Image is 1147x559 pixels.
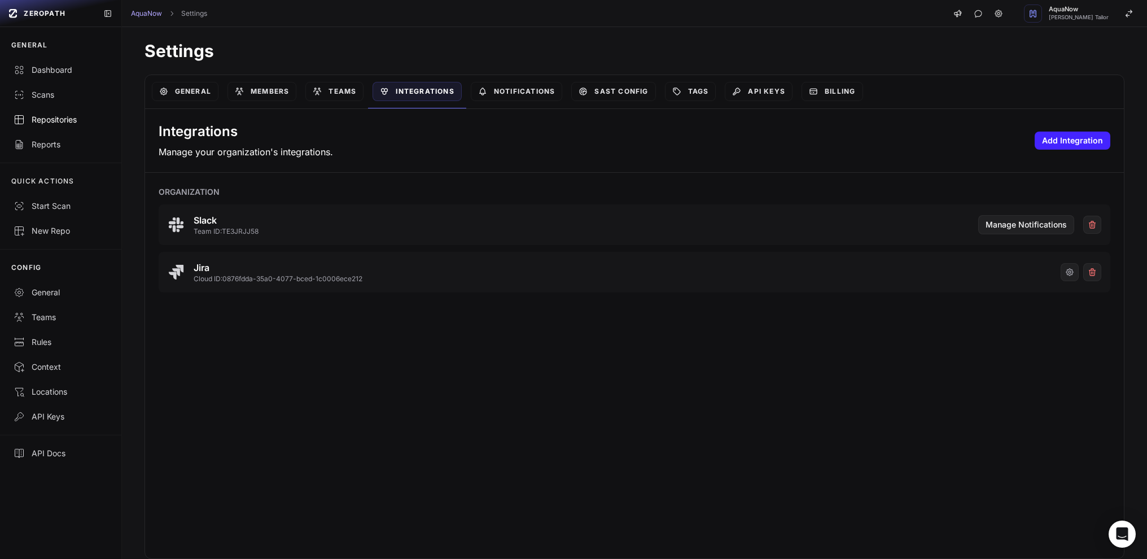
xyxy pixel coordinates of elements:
div: Context [14,361,108,373]
span: ZEROPATH [24,9,65,18]
div: Locations [14,386,108,398]
button: Add Integration [1035,132,1110,150]
p: Cloud ID: 0876fdda-35a0-4077-bced-1c0006ece212 [194,274,362,283]
a: Integrations [373,82,461,101]
svg: chevron right, [168,10,176,18]
span: AquaNow [1049,6,1109,12]
h3: Organization [159,186,1110,198]
a: AquaNow [131,9,162,18]
a: Teams [305,82,364,101]
div: Scans [14,89,108,101]
nav: breadcrumb [131,9,207,18]
a: Notifications [471,82,563,101]
div: Start Scan [14,200,108,212]
div: General [14,287,108,298]
p: GENERAL [11,41,47,50]
a: Tags [665,82,716,101]
a: API Keys [725,82,793,101]
button: Manage Notifications [978,215,1074,234]
p: QUICK ACTIONS [11,177,75,186]
a: Members [227,82,296,101]
div: Open Intercom Messenger [1109,521,1136,548]
p: Manage your organization's integrations. [159,145,333,159]
div: Reports [14,139,108,150]
div: Rules [14,337,108,348]
span: Manage Notifications [986,219,1067,230]
a: Settings [181,9,207,18]
p: CONFIG [11,263,41,272]
div: API Keys [14,411,108,422]
a: ZEROPATH [5,5,94,23]
span: [PERSON_NAME] Tailor [1049,15,1109,20]
h2: Integrations [159,123,333,141]
div: API Docs [14,448,108,459]
div: New Repo [14,225,108,237]
div: Teams [14,312,108,323]
h3: Jira [194,261,362,274]
h3: Slack [194,213,259,227]
div: Repositories [14,114,108,125]
div: Dashboard [14,64,108,76]
h1: Settings [145,41,1124,61]
a: Billing [802,82,863,101]
p: Team ID: TE3JRJJ58 [194,227,259,236]
a: SAST Config [571,82,655,101]
a: General [152,82,218,101]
